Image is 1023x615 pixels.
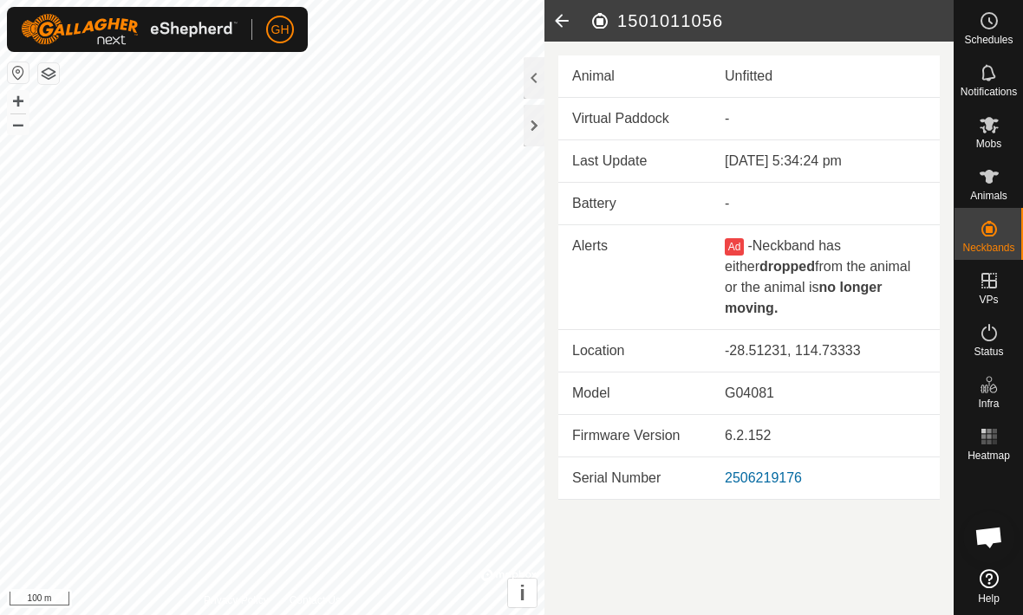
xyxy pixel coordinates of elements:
[725,470,802,485] a: 2506219176
[725,151,926,172] div: [DATE] 5:34:24 pm
[759,259,815,274] b: dropped
[558,415,711,457] td: Firmware Version
[968,450,1010,461] span: Heatmap
[725,66,926,87] div: Unfitted
[8,62,29,83] button: Reset Map
[519,581,525,605] span: i
[8,91,29,112] button: +
[970,191,1007,201] span: Animals
[590,10,954,31] h2: 1501011056
[976,139,1001,149] span: Mobs
[725,193,926,214] div: -
[508,579,537,607] button: i
[558,140,711,183] td: Last Update
[725,111,729,126] app-display-virtual-paddock-transition: -
[725,238,910,315] span: Neckband has either from the animal or the animal is
[963,511,1015,563] div: Open chat
[978,398,999,409] span: Infra
[961,87,1017,97] span: Notifications
[725,340,926,361] div: -28.51231, 114.73333
[558,372,711,415] td: Model
[725,383,926,404] div: G04081
[974,346,1003,357] span: Status
[558,183,711,225] td: Battery
[290,592,341,608] a: Contact Us
[558,55,711,98] td: Animal
[8,113,29,134] button: –
[558,225,711,330] td: Alerts
[558,98,711,140] td: Virtual Paddock
[725,238,744,256] button: Ad
[964,35,1013,45] span: Schedules
[978,593,1000,604] span: Help
[979,295,998,305] span: VPs
[558,330,711,372] td: Location
[21,14,238,45] img: Gallagher Logo
[558,457,711,500] td: Serial Number
[271,21,290,39] span: GH
[725,425,926,446] div: 6.2.152
[962,243,1014,253] span: Neckbands
[747,238,752,253] span: -
[38,63,59,84] button: Map Layers
[204,592,269,608] a: Privacy Policy
[955,562,1023,611] a: Help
